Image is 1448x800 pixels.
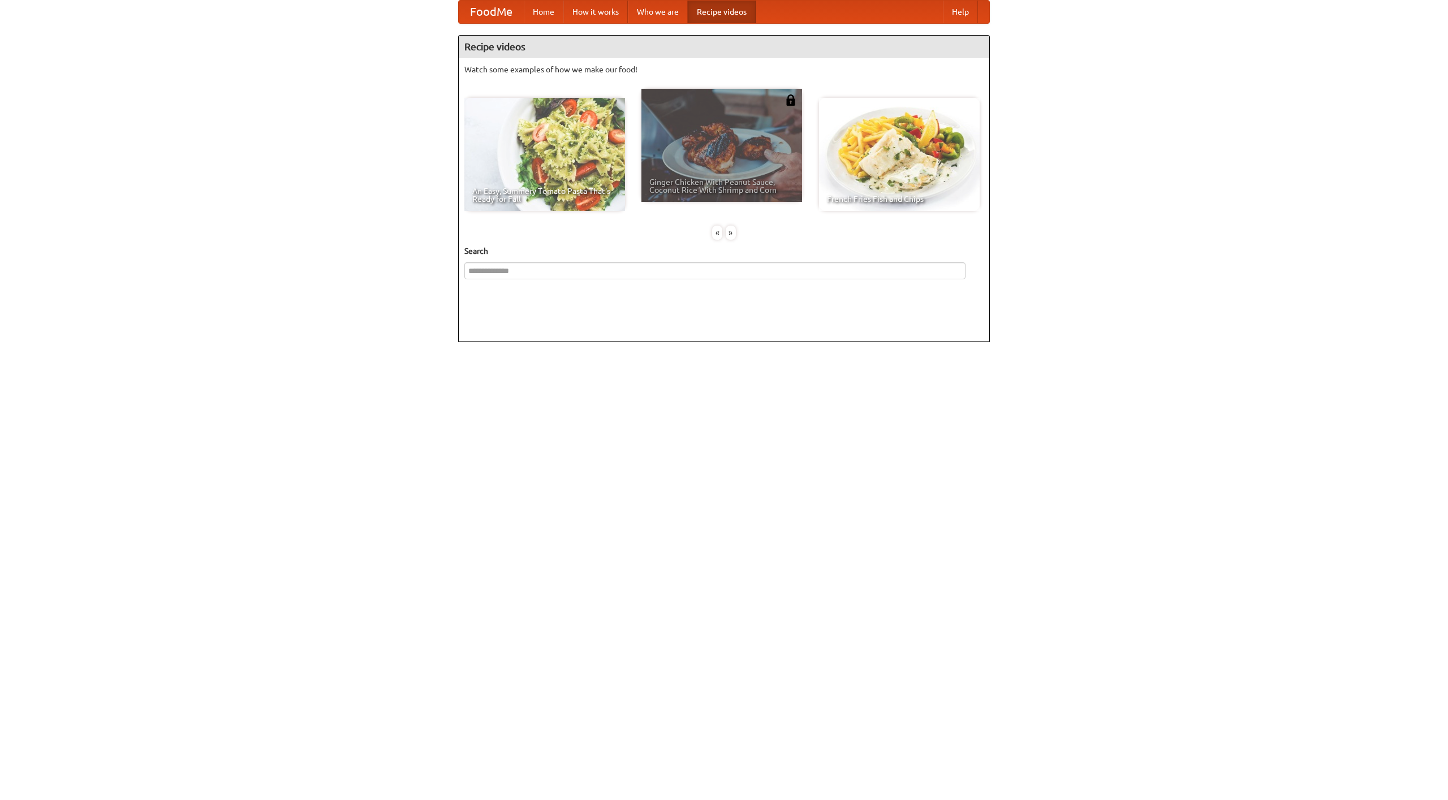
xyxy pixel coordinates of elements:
[688,1,756,23] a: Recipe videos
[943,1,978,23] a: Help
[464,64,984,75] p: Watch some examples of how we make our food!
[563,1,628,23] a: How it works
[827,195,972,203] span: French Fries Fish and Chips
[785,94,796,106] img: 483408.png
[712,226,722,240] div: «
[472,187,617,203] span: An Easy, Summery Tomato Pasta That's Ready for Fall
[524,1,563,23] a: Home
[726,226,736,240] div: »
[459,36,989,58] h4: Recipe videos
[628,1,688,23] a: Who we are
[459,1,524,23] a: FoodMe
[464,245,984,257] h5: Search
[819,98,980,211] a: French Fries Fish and Chips
[464,98,625,211] a: An Easy, Summery Tomato Pasta That's Ready for Fall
